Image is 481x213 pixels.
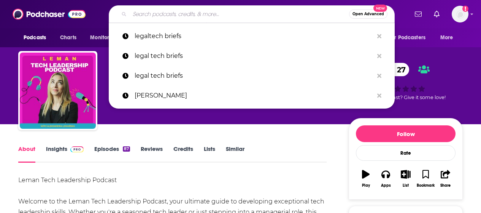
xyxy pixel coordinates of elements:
a: Reviews [141,145,163,163]
button: Share [436,165,456,192]
div: Search podcasts, credits, & more... [109,5,395,23]
a: Show notifications dropdown [412,8,425,21]
button: Open AdvancedNew [349,10,387,19]
button: Apps [376,165,395,192]
span: More [440,32,453,43]
span: Monitoring [90,32,117,43]
img: Podchaser Pro [70,146,84,152]
a: Similar [226,145,244,163]
span: Podcasts [24,32,46,43]
img: User Profile [452,6,468,22]
a: Charts [55,30,81,45]
a: [PERSON_NAME] [109,86,395,106]
button: Show profile menu [452,6,468,22]
div: Rate [356,145,456,161]
span: New [373,5,387,12]
a: InsightsPodchaser Pro [46,145,84,163]
span: Open Advanced [352,12,384,16]
a: 27 [382,63,410,76]
div: 27Good podcast? Give it some love! [349,58,463,105]
button: Bookmark [416,165,435,192]
p: legaltech briefs [135,26,373,46]
input: Search podcasts, credits, & more... [130,8,349,20]
p: legal tech briefs [135,66,373,86]
div: Play [362,183,370,188]
a: Show notifications dropdown [431,8,443,21]
button: Play [356,165,376,192]
div: Bookmark [417,183,435,188]
span: For Podcasters [389,32,425,43]
svg: Add a profile image [462,6,468,12]
button: open menu [384,30,437,45]
div: List [403,183,409,188]
span: Good podcast? Give it some love! [366,94,446,100]
p: drew cashmore [135,86,373,106]
button: Follow [356,125,456,142]
a: Credits [173,145,193,163]
img: Podchaser - Follow, Share and Rate Podcasts [13,7,86,21]
a: legaltech briefs [109,26,395,46]
button: open menu [435,30,463,45]
button: open menu [85,30,127,45]
span: Charts [60,32,76,43]
button: open menu [18,30,56,45]
div: 87 [123,146,130,152]
span: 27 [389,63,410,76]
button: List [396,165,416,192]
span: Logged in as crenshawcomms [452,6,468,22]
a: About [18,145,35,163]
a: Episodes87 [94,145,130,163]
img: Leman Tech Leadership Podcast [20,53,96,129]
div: Apps [381,183,391,188]
a: Lists [204,145,215,163]
div: Share [440,183,451,188]
p: legal tech briefs [135,46,373,66]
a: legal tech briefs [109,46,395,66]
a: legal tech briefs [109,66,395,86]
